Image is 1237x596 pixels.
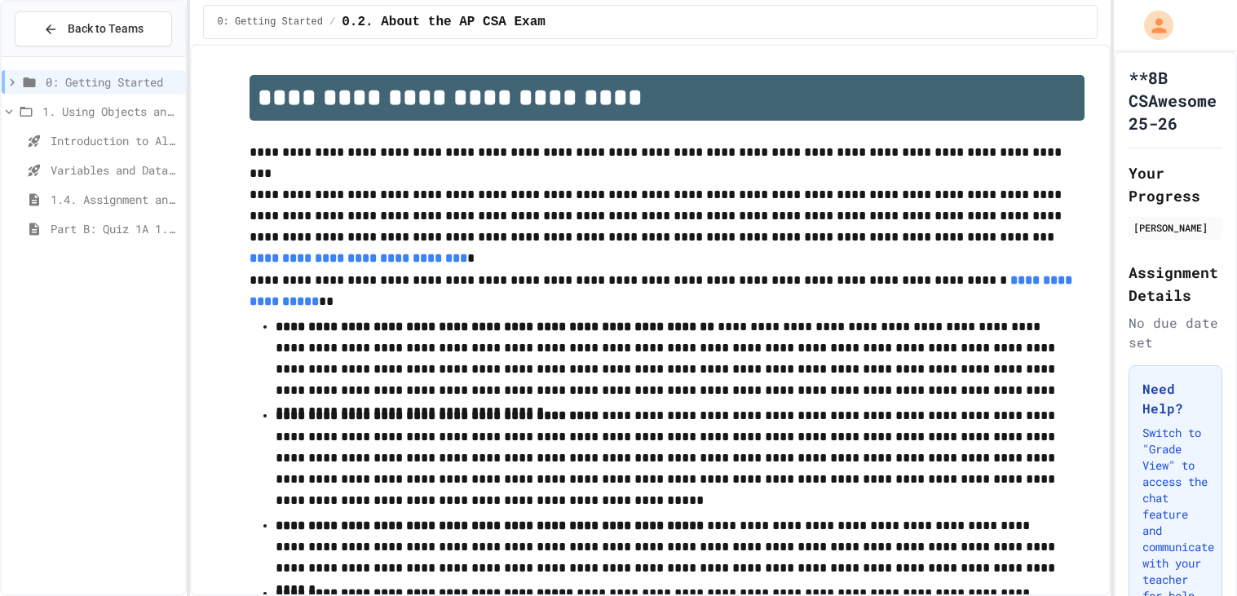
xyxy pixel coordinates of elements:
[1142,379,1208,418] h3: Need Help?
[1127,7,1177,44] div: My Account
[217,15,323,29] span: 0: Getting Started
[1129,261,1222,307] h2: Assignment Details
[1133,220,1217,235] div: [PERSON_NAME]
[51,220,179,237] span: Part B: Quiz 1A 1.1-1.4
[342,12,546,32] span: 0.2. About the AP CSA Exam
[51,132,179,149] span: Introduction to Algorithms, Programming, and Compilers
[46,73,179,91] span: 0: Getting Started
[68,20,144,38] span: Back to Teams
[1129,313,1222,352] div: No due date set
[1129,161,1222,207] h2: Your Progress
[42,103,179,120] span: 1. Using Objects and Methods
[15,11,172,46] button: Back to Teams
[51,161,179,179] span: Variables and Data Types - Quiz
[51,191,179,208] span: 1.4. Assignment and Input
[329,15,335,29] span: /
[1129,66,1222,135] h1: **8B CSAwesome 25-26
